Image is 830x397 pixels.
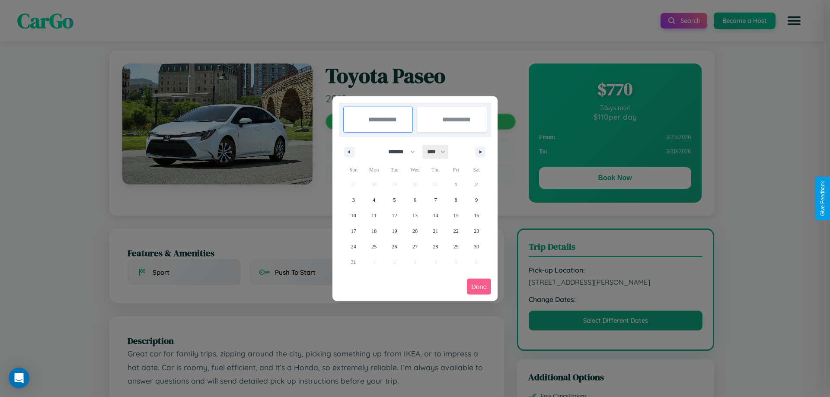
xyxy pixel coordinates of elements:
button: 25 [364,239,384,254]
span: 26 [392,239,397,254]
div: Give Feedback [820,181,826,216]
button: 18 [364,223,384,239]
span: 4 [373,192,375,208]
button: 21 [425,223,446,239]
span: 29 [453,239,459,254]
button: 23 [466,223,487,239]
span: 15 [453,208,459,223]
button: 14 [425,208,446,223]
span: 18 [371,223,377,239]
span: 6 [414,192,416,208]
span: Sat [466,163,487,177]
span: 2 [475,177,478,192]
span: Tue [384,163,405,177]
button: 20 [405,223,425,239]
button: 27 [405,239,425,254]
button: 9 [466,192,487,208]
button: 10 [343,208,364,223]
button: 4 [364,192,384,208]
span: Wed [405,163,425,177]
span: 7 [434,192,437,208]
span: Sun [343,163,364,177]
button: 31 [343,254,364,270]
span: 16 [474,208,479,223]
button: 26 [384,239,405,254]
span: Fri [446,163,466,177]
button: 1 [446,177,466,192]
button: 22 [446,223,466,239]
span: 22 [453,223,459,239]
button: 3 [343,192,364,208]
span: Mon [364,163,384,177]
span: 8 [455,192,457,208]
button: 12 [384,208,405,223]
button: 16 [466,208,487,223]
div: Open Intercom Messenger [9,368,29,388]
button: 19 [384,223,405,239]
span: 3 [352,192,355,208]
button: 17 [343,223,364,239]
span: 30 [474,239,479,254]
span: 20 [412,223,418,239]
span: 21 [433,223,438,239]
button: 13 [405,208,425,223]
span: 12 [392,208,397,223]
button: 7 [425,192,446,208]
button: 15 [446,208,466,223]
button: 11 [364,208,384,223]
span: 11 [371,208,377,223]
span: 10 [351,208,356,223]
span: 27 [412,239,418,254]
span: 24 [351,239,356,254]
button: 8 [446,192,466,208]
span: 28 [433,239,438,254]
button: 28 [425,239,446,254]
span: 9 [475,192,478,208]
span: 5 [393,192,396,208]
button: 24 [343,239,364,254]
button: 29 [446,239,466,254]
span: 13 [412,208,418,223]
button: 30 [466,239,487,254]
span: 31 [351,254,356,270]
span: Thu [425,163,446,177]
span: 17 [351,223,356,239]
span: 14 [433,208,438,223]
button: 2 [466,177,487,192]
span: 23 [474,223,479,239]
button: 6 [405,192,425,208]
button: Done [467,279,491,295]
span: 19 [392,223,397,239]
button: 5 [384,192,405,208]
span: 1 [455,177,457,192]
span: 25 [371,239,377,254]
